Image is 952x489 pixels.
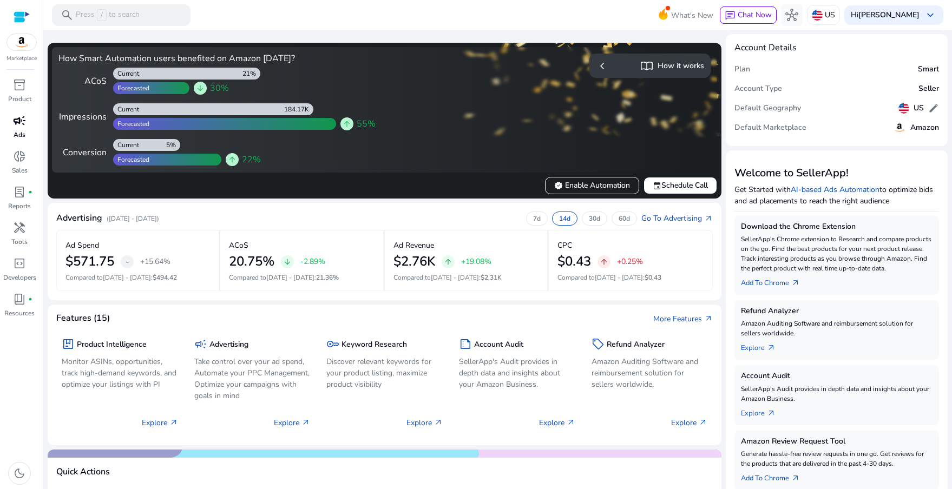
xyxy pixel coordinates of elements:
p: +15.64% [140,258,170,266]
p: Tools [11,237,28,247]
a: Explorearrow_outward [741,338,784,353]
img: amazon.svg [893,121,906,134]
span: $494.42 [153,273,177,282]
span: $2.31K [481,273,502,282]
h3: Welcome to SellerApp! [734,167,939,180]
span: Chat Now [738,10,772,20]
span: search [61,9,74,22]
h5: Amazon [910,123,939,133]
p: Amazon Auditing Software and reimbursement solution for sellers worldwide. [592,356,708,390]
h2: $571.75 [65,254,114,269]
span: hub [785,9,798,22]
p: Ad Revenue [393,240,434,251]
span: arrow_downward [196,84,205,92]
p: +19.08% [461,258,491,266]
div: Conversion [58,146,107,159]
div: 5% [166,141,180,149]
a: More Featuresarrow_outward [653,313,713,325]
p: Resources [4,308,35,318]
span: arrow_outward [699,418,707,427]
h2: $2.76K [393,254,435,269]
h5: Amazon Review Request Tool [741,437,933,446]
span: event [653,181,661,190]
button: chatChat Now [720,6,777,24]
span: fiber_manual_record [28,190,32,194]
span: Enable Automation [554,180,630,191]
span: arrow_outward [567,418,575,427]
p: 30d [589,214,600,223]
p: Product [8,94,31,104]
span: arrow_upward [343,120,351,128]
span: fiber_manual_record [28,297,32,301]
p: Ad Spend [65,240,99,251]
h5: Account Audit [741,372,933,381]
span: [DATE] - [DATE] [103,273,151,282]
span: handyman [13,221,26,234]
p: ([DATE] - [DATE]) [107,214,159,223]
button: verifiedEnable Automation [545,177,639,194]
p: Explore [406,417,443,428]
span: arrow_upward [600,257,608,266]
span: 55% [357,117,376,130]
span: dark_mode [13,467,26,480]
span: verified [554,181,563,190]
span: arrow_upward [444,257,452,266]
span: [DATE] - [DATE] [595,273,643,282]
h4: Features (15) [56,313,110,323]
span: arrow_outward [169,418,178,427]
div: Forecasted [113,84,149,92]
p: Hi [851,11,920,19]
p: +0.25% [617,258,643,266]
span: What's New [671,6,713,25]
span: keyboard_arrow_down [924,9,937,22]
span: - [126,255,129,268]
span: code_blocks [13,257,26,270]
a: Explorearrow_outward [741,404,784,419]
span: campaign [194,338,207,351]
h5: Download the Chrome Extension [741,222,933,232]
span: arrow_upward [228,155,237,164]
p: 7d [533,214,541,223]
span: arrow_outward [434,418,443,427]
div: Forecasted [113,120,149,128]
h5: Product Intelligence [77,340,147,349]
div: Impressions [58,110,107,123]
span: book_4 [13,293,26,306]
h4: Account Details [734,43,797,53]
span: arrow_outward [767,409,776,418]
p: Compared to : [393,273,539,282]
h5: Refund Analyzer [607,340,665,349]
span: 30% [210,82,229,95]
span: 22% [242,153,261,166]
button: hub [781,4,803,26]
p: Explore [539,417,575,428]
span: / [97,9,107,21]
p: -2.89% [300,258,325,266]
span: arrow_outward [704,314,713,323]
p: Compared to : [65,273,210,282]
p: Press to search [76,9,140,21]
span: key [326,338,339,351]
span: arrow_outward [791,474,800,483]
img: us.svg [898,103,909,114]
p: Monitor ASINs, opportunities, track high-demand keywords, and optimize your listings with PI [62,356,178,390]
p: Explore [274,417,310,428]
h4: How Smart Automation users benefited on Amazon [DATE]? [58,54,380,64]
h2: $0.43 [557,254,591,269]
h4: Advertising [56,213,102,223]
h2: 20.75% [229,254,274,269]
p: US [825,5,835,24]
p: Compared to : [229,273,374,282]
span: arrow_downward [283,257,292,266]
a: Go To Advertisingarrow_outward [641,213,713,224]
p: SellerApp's Audit provides in depth data and insights about your Amazon Business. [459,356,575,390]
a: Add To Chrome [741,273,809,288]
p: ACoS [229,240,248,251]
span: import_contacts [640,60,653,72]
h5: Account Type [734,84,782,94]
span: arrow_outward [767,343,776,352]
h5: Advertising [209,340,248,349]
h5: Seller [918,84,939,94]
button: eventSchedule Call [644,177,717,194]
a: AI-based Ads Automation [791,184,879,195]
